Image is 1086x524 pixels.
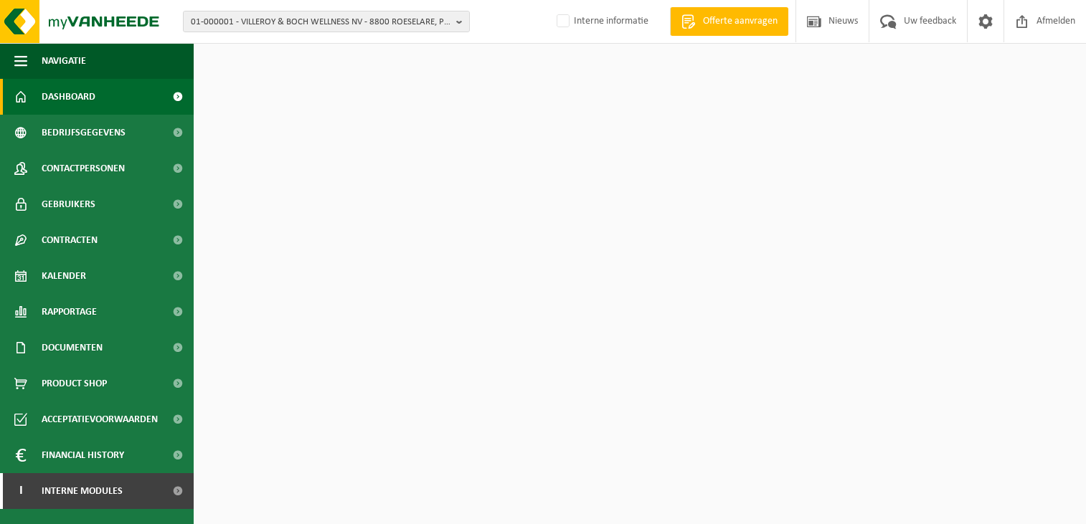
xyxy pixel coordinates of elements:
span: Rapportage [42,294,97,330]
label: Interne informatie [554,11,648,32]
span: Navigatie [42,43,86,79]
span: Contracten [42,222,98,258]
span: Dashboard [42,79,95,115]
a: Offerte aanvragen [670,7,788,36]
span: 01-000001 - VILLEROY & BOCH WELLNESS NV - 8800 ROESELARE, POPULIERSTRAAT 1 [191,11,450,33]
span: Product Shop [42,366,107,401]
span: Interne modules [42,473,123,509]
span: I [14,473,27,509]
span: Documenten [42,330,103,366]
span: Acceptatievoorwaarden [42,401,158,437]
span: Offerte aanvragen [699,14,781,29]
span: Kalender [42,258,86,294]
span: Bedrijfsgegevens [42,115,126,151]
span: Gebruikers [42,186,95,222]
span: Financial History [42,437,124,473]
button: 01-000001 - VILLEROY & BOCH WELLNESS NV - 8800 ROESELARE, POPULIERSTRAAT 1 [183,11,470,32]
span: Contactpersonen [42,151,125,186]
